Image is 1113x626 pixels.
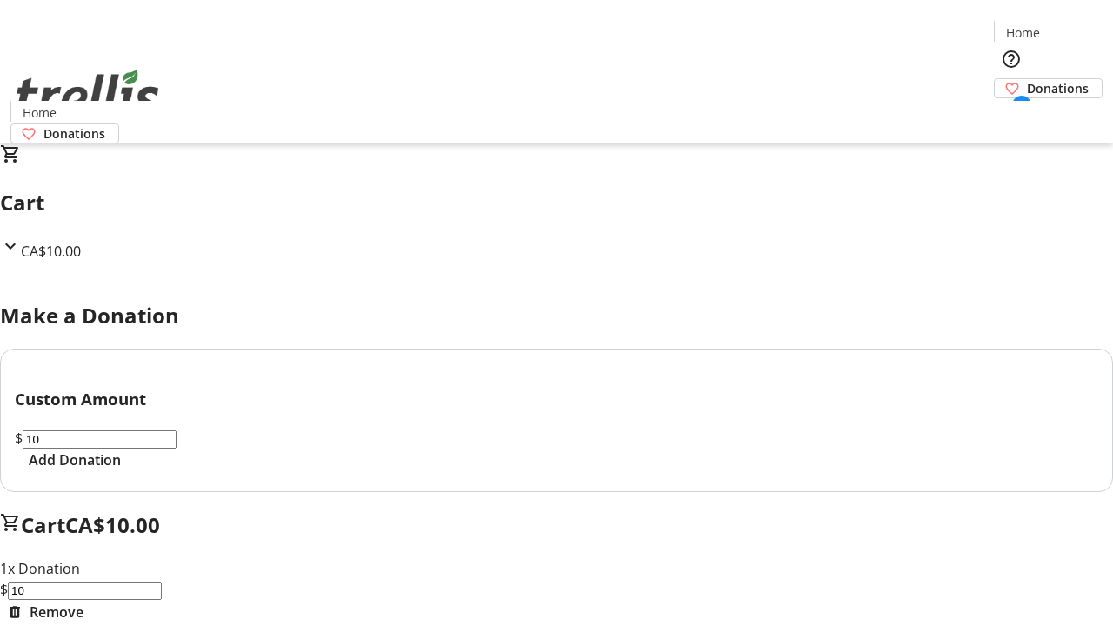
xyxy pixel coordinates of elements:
span: Remove [30,602,83,623]
span: Home [23,103,57,122]
span: Add Donation [29,450,121,470]
button: Add Donation [15,450,135,470]
span: Donations [43,124,105,143]
img: Orient E2E Organization LWHmJ57qa7's Logo [10,50,165,137]
a: Home [995,23,1050,42]
h3: Custom Amount [15,387,1098,411]
span: Home [1006,23,1040,42]
input: Donation Amount [23,430,177,449]
a: Donations [10,123,119,143]
span: Donations [1027,79,1089,97]
a: Donations [994,78,1103,98]
button: Cart [994,98,1029,133]
span: CA$10.00 [65,510,160,539]
a: Home [11,103,67,122]
input: Donation Amount [8,582,162,600]
button: Help [994,42,1029,77]
span: $ [15,429,23,448]
span: CA$10.00 [21,242,81,261]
